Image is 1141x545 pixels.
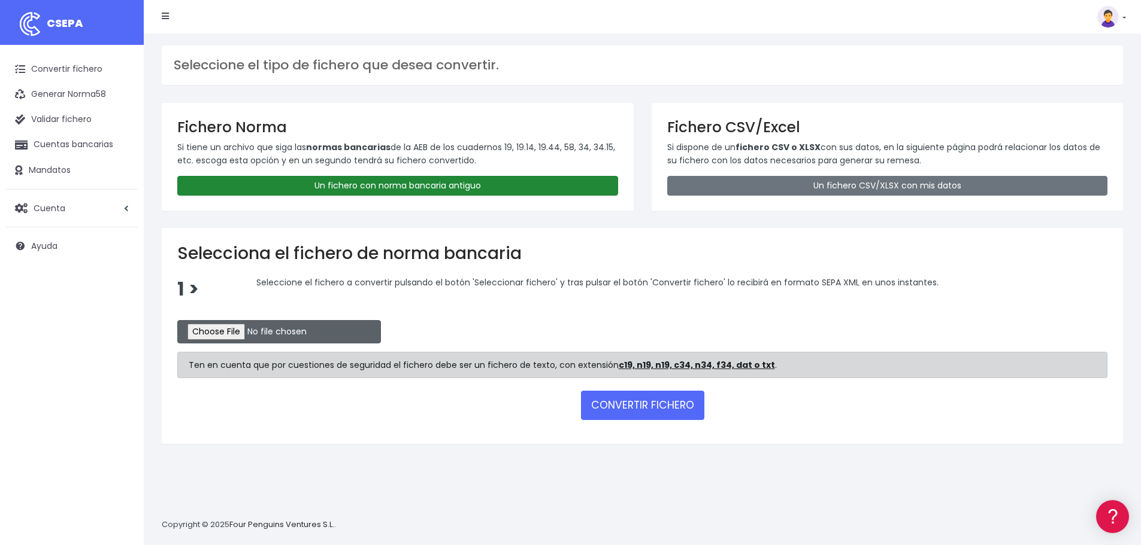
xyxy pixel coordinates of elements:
span: Seleccione el fichero a convertir pulsando el botón 'Seleccionar fichero' y tras pulsar el botón ... [256,276,939,288]
div: Información general [12,83,228,95]
a: Un fichero con norma bancaria antiguo [177,176,618,196]
a: Videotutoriales [12,188,228,207]
a: Validar fichero [6,107,138,132]
button: CONVERTIR FICHERO [581,391,704,419]
strong: normas bancarias [306,141,391,153]
a: API [12,306,228,324]
div: Facturación [12,238,228,249]
a: Convertir fichero [6,57,138,82]
a: POWERED BY ENCHANT [165,345,231,356]
img: logo [15,9,45,39]
strong: fichero CSV o XLSX [736,141,821,153]
img: profile [1097,6,1119,28]
h2: Selecciona el fichero de norma bancaria [177,243,1107,264]
a: Ayuda [6,233,138,258]
h3: Fichero Norma [177,118,618,136]
span: Ayuda [31,240,57,252]
a: General [12,257,228,275]
p: Copyright © 2025 . [162,519,336,531]
p: Si dispone de un con sus datos, en la siguiente página podrá relacionar los datos de su fichero c... [667,141,1108,168]
strong: c19, n19, n19, c34, n34, f34, dat o txt [619,359,775,371]
button: Contáctanos [12,320,228,341]
a: Generar Norma58 [6,82,138,107]
a: Información general [12,102,228,120]
a: Problemas habituales [12,170,228,188]
p: Si tiene un archivo que siga las de la AEB de los cuadernos 19, 19.14, 19.44, 58, 34, 34.15, etc.... [177,141,618,168]
span: CSEPA [47,16,83,31]
a: Un fichero CSV/XLSX con mis datos [667,176,1108,196]
div: Ten en cuenta que por cuestiones de seguridad el fichero debe ser un fichero de texto, con extens... [177,352,1107,378]
a: Cuentas bancarias [6,132,138,157]
h3: Seleccione el tipo de fichero que desea convertir. [174,57,1111,73]
a: Formatos [12,151,228,170]
div: Convertir ficheros [12,132,228,144]
div: Programadores [12,287,228,299]
a: Perfiles de empresas [12,207,228,226]
span: 1 > [177,276,199,302]
span: Cuenta [34,202,65,214]
a: Cuenta [6,196,138,221]
a: Four Penguins Ventures S.L. [229,519,334,530]
a: Mandatos [6,158,138,183]
h3: Fichero CSV/Excel [667,118,1108,136]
